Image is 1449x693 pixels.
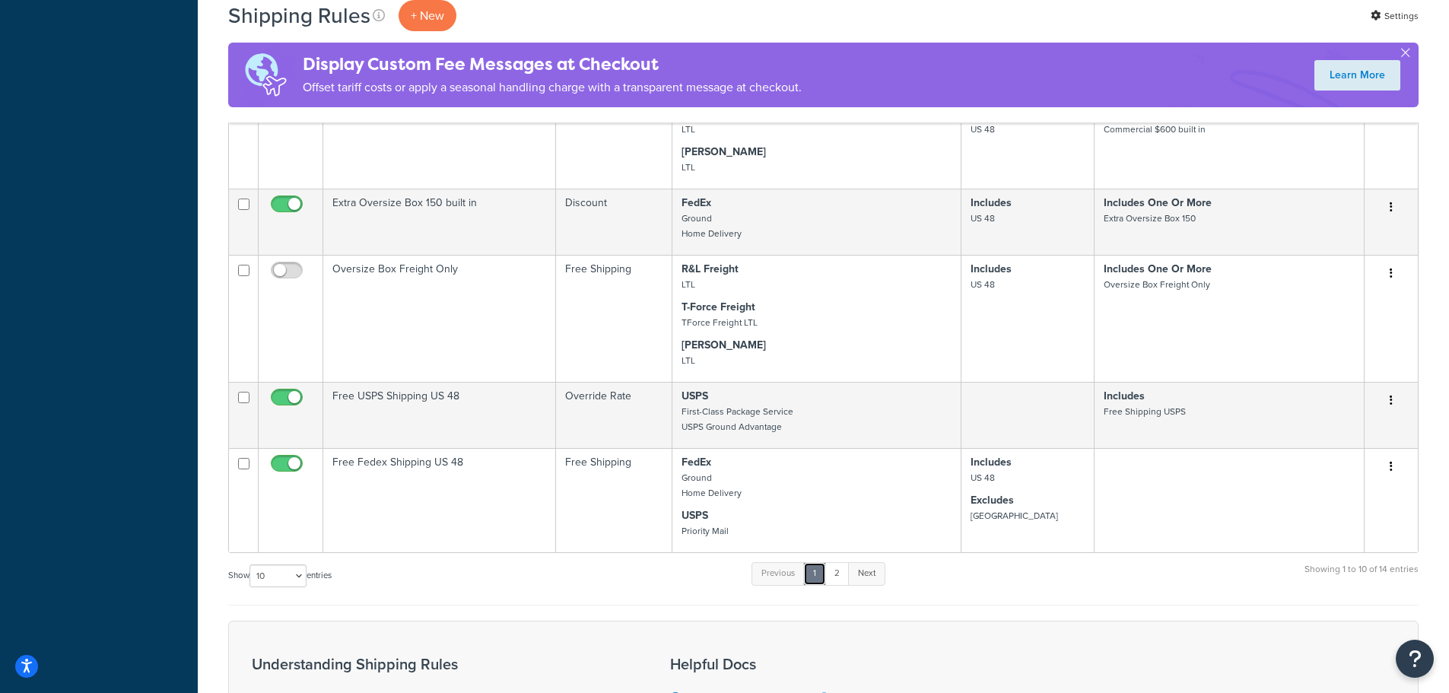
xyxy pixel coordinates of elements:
strong: Includes [971,261,1012,277]
small: LTL [682,161,695,174]
td: Free USPS Shipping US 48 [323,382,556,448]
small: US 48 [971,211,995,225]
strong: Excludes [971,492,1014,508]
strong: Includes One Or More [1104,195,1212,211]
small: US 48 [971,278,995,291]
small: Oversize Box Freight Only [1104,278,1210,291]
td: Oversize Box Freight Only [323,255,556,382]
strong: USPS [682,507,708,523]
small: Priority Mail [682,524,729,538]
td: Discount [556,100,672,189]
strong: Includes One Or More [1104,261,1212,277]
strong: [PERSON_NAME] [682,144,766,160]
button: Open Resource Center [1396,640,1434,678]
a: Settings [1371,5,1419,27]
strong: FedEx [682,195,711,211]
small: LTL [682,354,695,367]
div: Showing 1 to 10 of 14 entries [1304,561,1419,593]
small: LTL [682,122,695,136]
small: First-Class Package Service USPS Ground Advantage [682,405,793,434]
small: LTL [682,278,695,291]
p: Offset tariff costs or apply a seasonal handling charge with a transparent message at checkout. [303,77,802,98]
a: Learn More [1314,60,1400,91]
td: Override Rate [556,382,672,448]
strong: USPS [682,388,708,404]
strong: [PERSON_NAME] [682,337,766,353]
small: Ground Home Delivery [682,211,742,240]
td: Commercial Cooler Bundles $600 built in [323,100,556,189]
small: US 48 [971,471,995,485]
td: Extra Oversize Box 150 built in [323,189,556,255]
td: Discount [556,189,672,255]
select: Showentries [249,564,307,587]
strong: Includes [971,195,1012,211]
a: Previous [752,562,805,585]
h4: Display Custom Fee Messages at Checkout [303,52,802,77]
h1: Shipping Rules [228,1,370,30]
a: 2 [825,562,850,585]
small: Commercial $600 built in [1104,122,1206,136]
td: Free Shipping [556,448,672,552]
strong: T-Force Freight [682,299,755,315]
small: TForce Freight LTL [682,316,758,329]
strong: R&L Freight [682,261,739,277]
img: duties-banner-06bc72dcb5fe05cb3f9472aba00be2ae8eb53ab6f0d8bb03d382ba314ac3c341.png [228,43,303,107]
small: Free Shipping USPS [1104,405,1186,418]
small: [GEOGRAPHIC_DATA] [971,509,1058,523]
a: 1 [803,562,826,585]
small: Ground Home Delivery [682,471,742,500]
small: Extra Oversize Box 150 [1104,211,1196,225]
strong: FedEx [682,454,711,470]
strong: Includes [1104,388,1145,404]
td: Free Shipping [556,255,672,382]
h3: Understanding Shipping Rules [252,656,632,672]
h3: Helpful Docs [670,656,920,672]
strong: Includes [971,454,1012,470]
label: Show entries [228,564,332,587]
a: Next [848,562,885,585]
small: US 48 [971,122,995,136]
td: Free Fedex Shipping US 48 [323,448,556,552]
